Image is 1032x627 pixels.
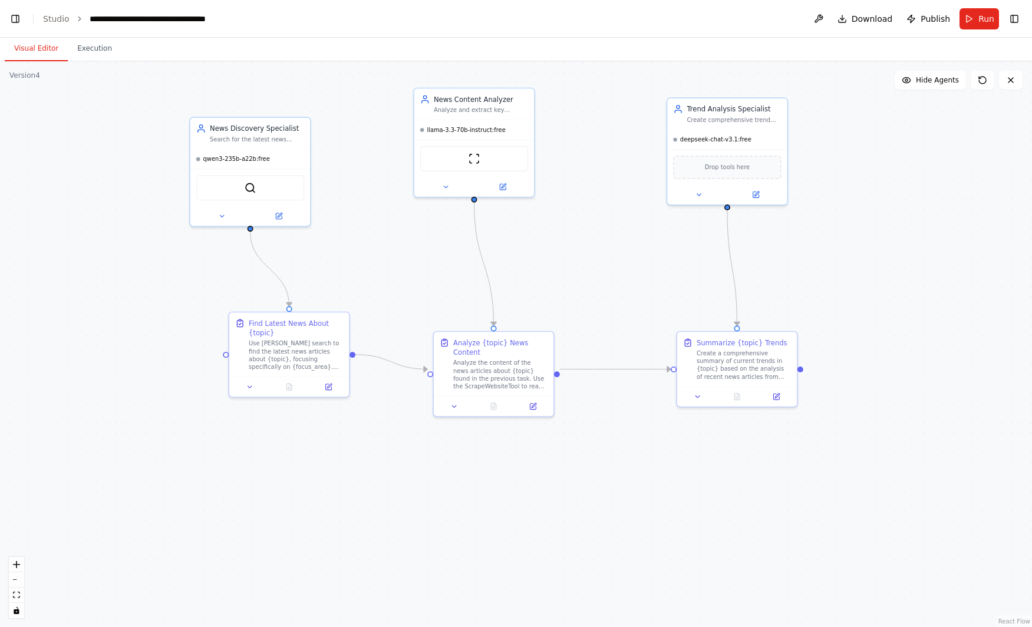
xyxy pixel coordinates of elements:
div: Analyze {topic} News Content [453,338,548,357]
div: Trend Analysis SpecialistCreate comprehensive trend analysis reports for {topic} based on news co... [667,97,788,205]
div: Use [PERSON_NAME] search to find the latest news articles about {topic}, focusing specifically on... [249,340,343,371]
button: zoom in [9,557,24,572]
span: deepseek-chat-v3.1:free [680,136,751,143]
span: Publish [921,13,950,25]
div: Analyze {topic} News ContentAnalyze the content of the news articles about {topic} found in the p... [433,331,554,417]
g: Edge from 9913889b-ef00-4e02-8020-cba2e8b31765 to a07774d3-96b6-4b3e-837f-ef3c13460237 [355,349,427,374]
span: Hide Agents [916,75,959,85]
div: News Discovery Specialist [210,124,304,134]
button: Run [960,8,999,29]
div: Summarize {topic} Trends [697,338,787,348]
button: No output available [269,381,310,393]
div: News Content AnalyzerAnalyze and extract key insights from news articles about {topic}, focusing ... [413,88,535,198]
button: Show right sidebar [1006,11,1023,27]
button: Open in side panel [312,381,345,393]
div: Search for the latest news about {topic} using [PERSON_NAME] search, focusing on finding current ... [210,136,304,143]
nav: breadcrumb [43,13,206,25]
g: Edge from 8f336d87-ef76-448a-b71f-09b4dbf4f079 to a07774d3-96b6-4b3e-837f-ef3c13460237 [469,203,499,326]
button: Open in side panel [728,189,783,201]
span: Run [978,13,994,25]
g: Edge from a07774d3-96b6-4b3e-837f-ef3c13460237 to 54c80167-c420-4967-8c64-e69633be5a40 [560,364,671,374]
img: SerperDevTool [245,182,256,194]
span: qwen3-235b-a22b:free [203,156,269,163]
button: fit view [9,588,24,603]
button: Open in side panel [475,181,530,193]
span: Drop tools here [705,163,750,173]
button: Hide Agents [895,71,966,90]
div: Version 4 [9,71,40,80]
div: News Discovery SpecialistSearch for the latest news about {topic} using [PERSON_NAME] search, foc... [189,117,311,227]
div: Create comprehensive trend analysis reports for {topic} based on news content analysis, identifyi... [687,116,781,124]
div: News Content Analyzer [434,94,528,104]
button: Open in side panel [516,401,550,412]
div: Analyze and extract key insights from news articles about {topic}, focusing on developments and t... [434,106,528,114]
div: Find Latest News About {topic}Use [PERSON_NAME] search to find the latest news articles about {to... [228,312,350,398]
button: Open in side panel [760,391,793,402]
div: Trend Analysis Specialist [687,104,781,114]
button: toggle interactivity [9,603,24,618]
button: zoom out [9,572,24,588]
div: Analyze the content of the news articles about {topic} found in the previous task. Use the Scrape... [453,359,548,391]
span: Download [852,13,893,25]
button: Publish [902,8,955,29]
img: ScrapeWebsiteTool [469,153,480,164]
div: Summarize {topic} TrendsCreate a comprehensive summary of current trends in {topic} based on the ... [676,331,797,408]
g: Edge from 8be5647d-7410-4f4e-90fc-30996f31126b to 9913889b-ef00-4e02-8020-cba2e8b31765 [245,232,294,306]
a: Studio [43,14,70,24]
button: No output available [717,391,758,402]
a: React Flow attribution [998,618,1030,625]
button: No output available [473,401,515,412]
button: Open in side panel [251,210,306,222]
button: Execution [68,37,121,61]
div: React Flow controls [9,557,24,618]
span: llama-3.3-70b-instruct:free [427,126,505,134]
div: Create a comprehensive summary of current trends in {topic} based on the analysis of recent news ... [697,349,791,381]
div: Find Latest News About {topic} [249,318,343,338]
g: Edge from 27ddcbe2-ab19-441d-b427-197d6ccc3156 to 54c80167-c420-4967-8c64-e69633be5a40 [723,210,742,326]
button: Show left sidebar [7,11,24,27]
button: Download [833,8,898,29]
button: Visual Editor [5,37,68,61]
